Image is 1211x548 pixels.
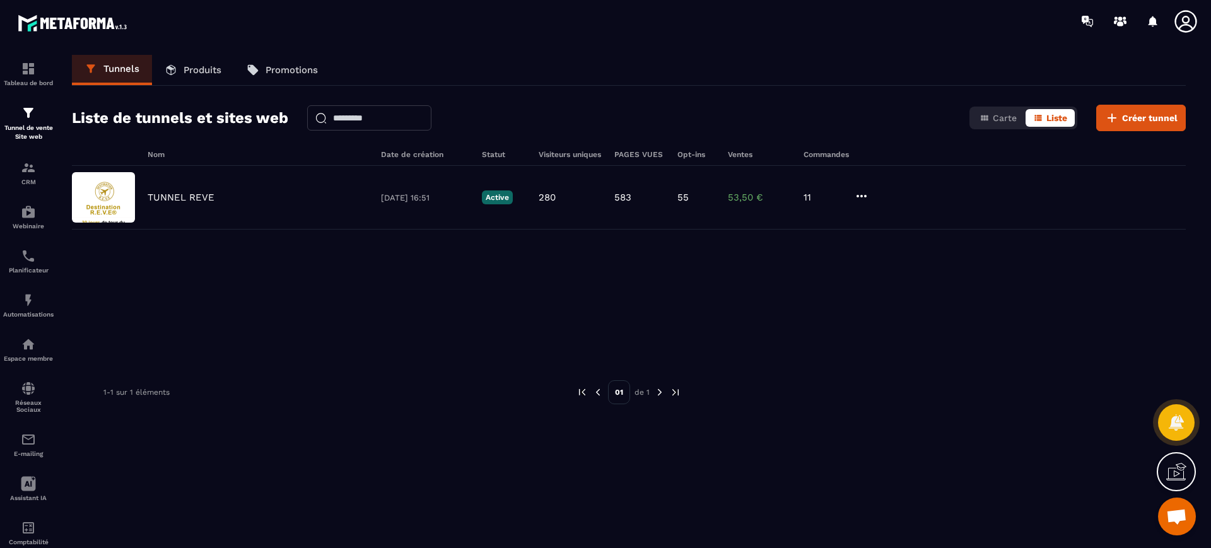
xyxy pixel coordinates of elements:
a: formationformationTunnel de vente Site web [3,96,54,151]
a: formationformationCRM [3,151,54,195]
h6: Date de création [381,150,469,159]
p: Tunnels [103,63,139,74]
img: next [670,387,681,398]
img: next [654,387,665,398]
a: formationformationTableau de bord [3,52,54,96]
p: 11 [804,192,841,203]
h6: Commandes [804,150,849,159]
h6: Ventes [728,150,791,159]
img: email [21,432,36,447]
span: Carte [993,113,1017,123]
img: automations [21,204,36,219]
p: Webinaire [3,223,54,230]
a: automationsautomationsWebinaire [3,195,54,239]
a: Produits [152,55,234,85]
a: social-networksocial-networkRéseaux Sociaux [3,371,54,423]
img: accountant [21,520,36,535]
button: Carte [972,109,1024,127]
p: Espace membre [3,355,54,362]
img: formation [21,105,36,120]
p: 53,50 € [728,192,791,203]
img: prev [592,387,604,398]
h6: Opt-ins [677,150,715,159]
a: Promotions [234,55,331,85]
p: Comptabilité [3,539,54,545]
p: TUNNEL REVE [148,192,214,203]
h6: Visiteurs uniques [539,150,602,159]
p: 01 [608,380,630,404]
a: schedulerschedulerPlanificateur [3,239,54,283]
img: automations [21,293,36,308]
p: 583 [614,192,631,203]
p: [DATE] 16:51 [381,193,469,202]
p: Réseaux Sociaux [3,399,54,413]
h6: Statut [482,150,526,159]
h6: PAGES VUES [614,150,665,159]
p: Automatisations [3,311,54,318]
button: Créer tunnel [1096,105,1186,131]
img: formation [21,61,36,76]
span: Créer tunnel [1122,112,1178,124]
p: E-mailing [3,450,54,457]
p: Planificateur [3,267,54,274]
p: CRM [3,178,54,185]
img: logo [18,11,131,35]
p: Active [482,190,513,204]
p: Produits [184,64,221,76]
img: social-network [21,381,36,396]
img: image [72,172,135,223]
button: Liste [1026,109,1075,127]
p: 55 [677,192,689,203]
a: Tunnels [72,55,152,85]
a: Assistant IA [3,467,54,511]
div: Ouvrir le chat [1158,498,1196,535]
p: de 1 [635,387,650,397]
img: formation [21,160,36,175]
a: emailemailE-mailing [3,423,54,467]
span: Liste [1046,113,1067,123]
p: Promotions [266,64,318,76]
img: prev [576,387,588,398]
p: Assistant IA [3,494,54,501]
p: Tableau de bord [3,79,54,86]
p: Tunnel de vente Site web [3,124,54,141]
img: scheduler [21,248,36,264]
img: automations [21,337,36,352]
h6: Nom [148,150,368,159]
h2: Liste de tunnels et sites web [72,105,288,131]
a: automationsautomationsAutomatisations [3,283,54,327]
a: automationsautomationsEspace membre [3,327,54,371]
p: 280 [539,192,556,203]
p: 1-1 sur 1 éléments [103,388,170,397]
